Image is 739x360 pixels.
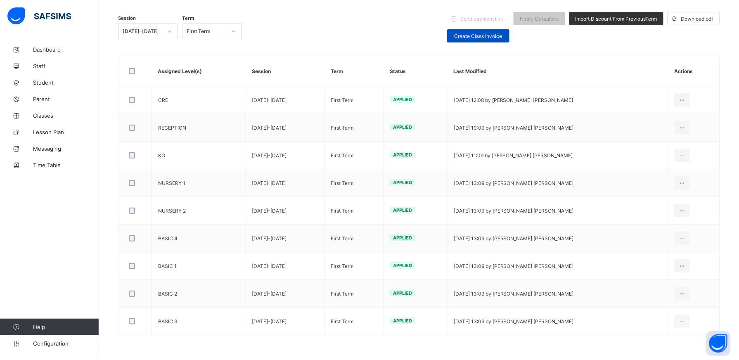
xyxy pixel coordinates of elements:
[447,169,668,197] td: [DATE] 13:09 by [PERSON_NAME] [PERSON_NAME]
[33,63,99,69] span: Staff
[246,308,324,335] td: [DATE]-[DATE]
[706,331,731,356] button: Open asap
[152,169,246,197] td: NURSERY 1
[33,162,99,168] span: Time Table
[152,308,246,335] td: BASIC 3
[393,318,412,324] span: Applied
[453,33,503,39] span: Create Class Invoice
[324,225,384,252] td: First Term
[447,197,668,225] td: [DATE] 13:09 by [PERSON_NAME] [PERSON_NAME]
[393,152,412,158] span: Applied
[447,280,668,308] td: [DATE] 13:09 by [PERSON_NAME] [PERSON_NAME]
[447,142,668,169] td: [DATE] 11:09 by [PERSON_NAME] [PERSON_NAME]
[152,114,246,142] td: RECEPTION
[393,263,412,268] span: Applied
[33,340,99,347] span: Configuration
[324,308,384,335] td: First Term
[681,16,713,22] span: Download pdf
[324,252,384,280] td: First Term
[246,56,324,86] th: Session
[393,290,412,296] span: Applied
[384,56,447,86] th: Status
[460,16,503,22] span: Send payment link
[152,56,246,86] th: Assigned Level(s)
[246,86,324,114] td: [DATE]-[DATE]
[33,324,99,330] span: Help
[152,197,246,225] td: NURSERY 2
[246,169,324,197] td: [DATE]-[DATE]
[246,142,324,169] td: [DATE]-[DATE]
[393,97,412,102] span: Applied
[246,197,324,225] td: [DATE]-[DATE]
[447,114,668,142] td: [DATE] 10:09 by [PERSON_NAME] [PERSON_NAME]
[33,96,99,102] span: Parent
[246,280,324,308] td: [DATE]-[DATE]
[152,86,246,114] td: CRE
[520,16,559,22] span: Notify Defaulters
[246,225,324,252] td: [DATE]-[DATE]
[447,308,668,335] td: [DATE] 13:09 by [PERSON_NAME] [PERSON_NAME]
[152,225,246,252] td: BASIC 4
[324,280,384,308] td: First Term
[118,15,136,21] span: Session
[447,56,668,86] th: Last Modified
[152,280,246,308] td: BASIC 2
[576,16,657,22] span: Import Discount From Previous Term
[447,252,668,280] td: [DATE] 13:09 by [PERSON_NAME] [PERSON_NAME]
[447,86,668,114] td: [DATE] 12:08 by [PERSON_NAME] [PERSON_NAME]
[187,28,227,35] div: First Term
[246,114,324,142] td: [DATE]-[DATE]
[393,235,412,241] span: Applied
[33,145,99,152] span: Messaging
[324,142,384,169] td: First Term
[33,112,99,119] span: Classes
[668,56,720,86] th: Actions
[152,142,246,169] td: KG
[393,180,412,185] span: Applied
[33,46,99,53] span: Dashboard
[152,252,246,280] td: BASIC 1
[324,197,384,225] td: First Term
[246,252,324,280] td: [DATE]-[DATE]
[393,207,412,213] span: Applied
[324,56,384,86] th: Term
[33,129,99,135] span: Lesson Plan
[33,79,99,86] span: Student
[393,124,412,130] span: Applied
[324,114,384,142] td: First Term
[324,169,384,197] td: First Term
[123,28,163,35] div: [DATE]-[DATE]
[447,225,668,252] td: [DATE] 13:09 by [PERSON_NAME] [PERSON_NAME]
[182,15,194,21] span: Term
[7,7,71,25] img: safsims
[324,86,384,114] td: First Term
